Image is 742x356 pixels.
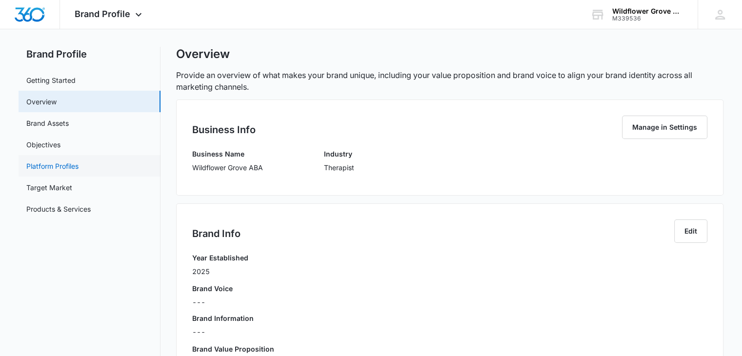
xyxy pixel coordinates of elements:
p: Provide an overview of what makes your brand unique, including your value proposition and brand v... [176,69,723,93]
h3: Year Established [192,253,248,263]
button: Edit [674,219,707,243]
a: Target Market [26,182,72,193]
h3: Brand Voice [192,283,707,294]
button: Manage in Settings [622,116,707,139]
p: Therapist [324,162,354,173]
h2: Brand Info [192,226,241,241]
p: Wildflower Grove ABA [192,162,263,173]
a: Brand Assets [26,118,69,128]
h3: Business Name [192,149,263,159]
div: --- [192,297,707,307]
a: Platform Profiles [26,161,79,171]
p: 2025 [192,266,248,277]
h3: Industry [324,149,354,159]
p: --- [192,327,707,337]
a: Getting Started [26,75,76,85]
h2: Business Info [192,122,256,137]
a: Objectives [26,139,60,150]
span: Brand Profile [75,9,130,19]
div: account name [612,7,683,15]
h3: Brand Value Proposition [192,344,707,354]
h1: Overview [176,47,230,61]
h3: Brand Information [192,313,707,323]
div: account id [612,15,683,22]
a: Overview [26,97,57,107]
h2: Brand Profile [19,47,160,61]
a: Products & Services [26,204,91,214]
